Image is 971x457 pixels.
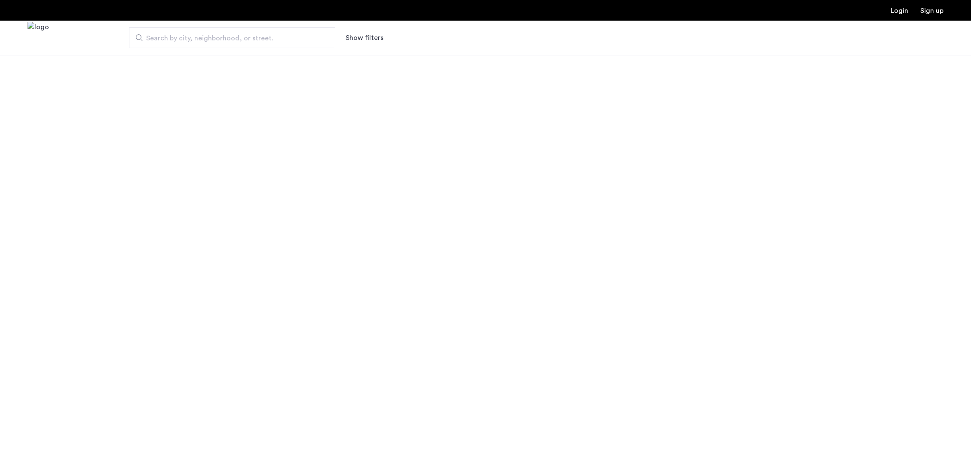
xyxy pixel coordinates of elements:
input: Apartment Search [129,27,335,48]
img: logo [28,22,49,54]
a: Cazamio Logo [28,22,49,54]
a: Login [891,7,908,14]
span: Search by city, neighborhood, or street. [146,33,311,43]
button: Show or hide filters [346,33,383,43]
a: Registration [920,7,943,14]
